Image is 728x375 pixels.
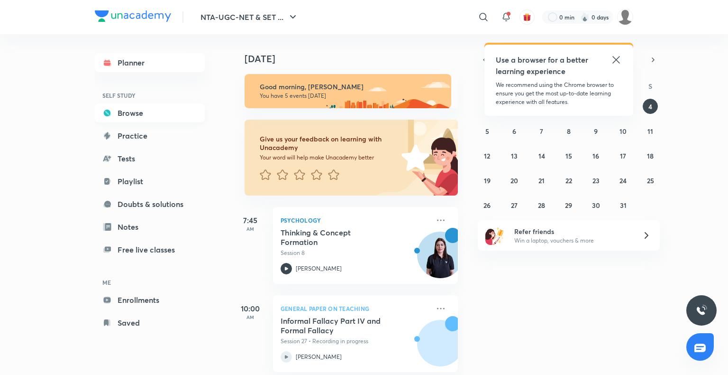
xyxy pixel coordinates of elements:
p: We recommend using the Chrome browser to ensure you get the most up-to-date learning experience w... [496,81,622,106]
a: Enrollments [95,291,205,309]
button: October 19, 2025 [480,173,495,188]
abbr: October 10, 2025 [619,127,627,136]
button: October 26, 2025 [480,197,495,213]
button: October 17, 2025 [616,148,631,163]
abbr: October 30, 2025 [592,201,600,210]
button: October 7, 2025 [534,123,549,139]
img: Company Logo [95,10,171,22]
button: October 8, 2025 [561,123,576,139]
abbr: October 16, 2025 [592,151,599,160]
button: October 21, 2025 [534,173,549,188]
button: October 31, 2025 [616,197,631,213]
a: Practice [95,126,205,145]
abbr: October 23, 2025 [592,176,600,185]
button: October 13, 2025 [507,148,522,163]
h6: ME [95,274,205,291]
h4: [DATE] [245,53,467,65]
abbr: October 4, 2025 [648,102,652,111]
h5: 7:45 [231,215,269,226]
button: October 25, 2025 [643,173,658,188]
h5: Use a browser for a better learning experience [496,54,590,77]
button: NTA-UGC-NET & SET ... [195,8,304,27]
button: October 11, 2025 [643,123,658,139]
button: October 15, 2025 [561,148,576,163]
a: Company Logo [95,10,171,24]
button: October 24, 2025 [616,173,631,188]
abbr: October 27, 2025 [511,201,518,210]
abbr: October 25, 2025 [647,176,654,185]
abbr: October 7, 2025 [540,127,543,136]
abbr: October 5, 2025 [485,127,489,136]
a: Playlist [95,172,205,191]
a: Free live classes [95,240,205,259]
abbr: October 8, 2025 [567,127,571,136]
p: [PERSON_NAME] [296,264,342,273]
abbr: October 21, 2025 [538,176,545,185]
p: Your word will help make Unacademy better [260,154,398,161]
abbr: October 14, 2025 [538,151,545,160]
abbr: October 11, 2025 [647,127,653,136]
h5: 10:00 [231,303,269,314]
p: AM [231,314,269,320]
abbr: October 28, 2025 [538,201,545,210]
img: ttu [696,305,707,316]
h6: Good morning, [PERSON_NAME] [260,83,443,91]
a: Tests [95,149,205,168]
p: You have 5 events [DATE] [260,92,443,100]
p: AM [231,226,269,232]
button: October 27, 2025 [507,197,522,213]
a: Notes [95,217,205,236]
abbr: October 19, 2025 [484,176,491,185]
abbr: October 24, 2025 [619,176,627,185]
button: October 5, 2025 [480,123,495,139]
button: October 18, 2025 [643,148,658,163]
button: October 16, 2025 [588,148,603,163]
a: Doubts & solutions [95,195,205,214]
abbr: October 17, 2025 [620,151,626,160]
img: Avatar [418,237,463,282]
button: October 22, 2025 [561,173,576,188]
button: October 12, 2025 [480,148,495,163]
a: Saved [95,313,205,332]
abbr: October 18, 2025 [647,151,654,160]
button: October 14, 2025 [534,148,549,163]
h6: Refer friends [514,226,631,236]
img: morning [245,74,451,108]
img: referral [485,226,504,245]
button: October 28, 2025 [534,197,549,213]
abbr: October 6, 2025 [512,127,516,136]
img: feedback_image [369,120,458,196]
button: October 23, 2025 [588,173,603,188]
abbr: October 13, 2025 [511,151,518,160]
p: Psychology [281,215,429,226]
button: October 29, 2025 [561,197,576,213]
p: Session 8 [281,249,429,257]
button: October 4, 2025 [643,99,658,114]
button: October 20, 2025 [507,173,522,188]
h6: Give us your feedback on learning with Unacademy [260,135,398,152]
p: Session 27 • Recording in progress [281,337,429,346]
h5: Thinking & Concept Formation [281,228,399,247]
abbr: Saturday [648,82,652,91]
img: Durgesh kanwar [617,9,633,25]
h6: SELF STUDY [95,87,205,103]
a: Planner [95,53,205,72]
h5: Informal Fallacy Part IV and Formal Fallacy [281,316,399,335]
button: October 9, 2025 [588,123,603,139]
abbr: October 22, 2025 [565,176,572,185]
img: avatar [523,13,531,21]
p: [PERSON_NAME] [296,353,342,361]
img: streak [580,12,590,22]
img: Avatar [418,325,463,371]
abbr: October 31, 2025 [620,201,627,210]
p: Win a laptop, vouchers & more [514,236,631,245]
button: avatar [519,9,535,25]
button: October 30, 2025 [588,197,603,213]
p: General Paper on Teaching [281,303,429,314]
a: Browse [95,103,205,122]
abbr: October 29, 2025 [565,201,572,210]
abbr: October 12, 2025 [484,151,490,160]
abbr: October 20, 2025 [510,176,518,185]
button: October 10, 2025 [616,123,631,139]
abbr: October 9, 2025 [594,127,598,136]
